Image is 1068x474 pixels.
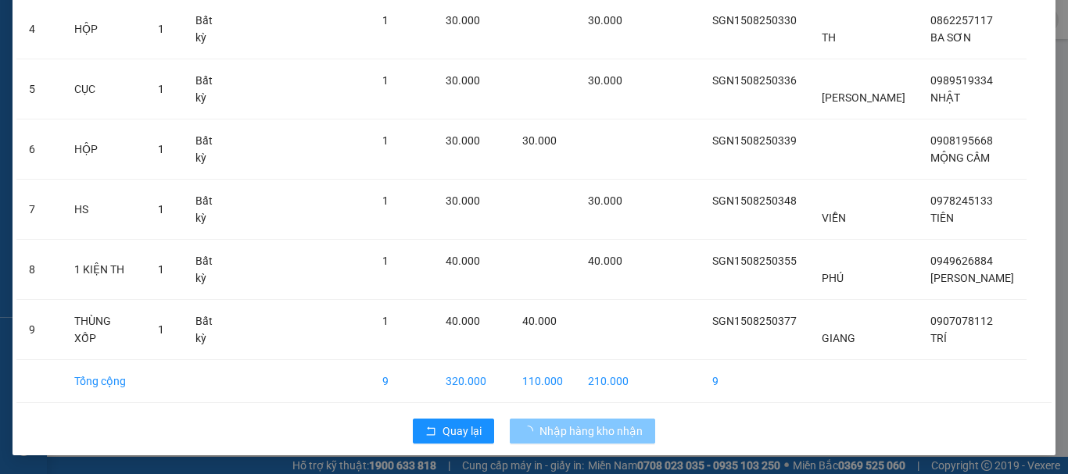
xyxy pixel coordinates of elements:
span: loading [522,426,539,437]
span: 1 [382,14,389,27]
td: 9 [16,300,62,360]
span: 0907078112 [930,315,993,327]
span: 1 [158,23,164,35]
span: PHÚ [822,272,844,284]
td: 110.000 [510,360,575,403]
span: 0978245133 [930,194,993,207]
span: SGN1508250348 [712,194,797,207]
span: Quay lại [443,422,482,440]
span: 1 [382,134,389,147]
span: TIÊN [930,212,954,224]
span: [PERSON_NAME] [930,272,1014,284]
span: 40.000 [446,255,480,267]
td: 1 KIỆN TH [62,240,145,300]
td: HỘP [62,119,145,180]
span: 1 [382,255,389,267]
span: MỘNG CẦM [930,151,990,164]
span: [PERSON_NAME] [822,91,905,104]
td: 210.000 [575,360,641,403]
td: 320.000 [433,360,509,403]
td: Bất kỳ [183,59,238,119]
span: rollback [425,426,436,438]
button: rollbackQuay lại [413,419,494,444]
span: 1 [158,203,164,216]
td: CỤC [62,59,145,119]
span: 30.000 [522,134,557,147]
td: 8 [16,240,62,300]
span: 1 [158,263,164,276]
span: 30.000 [588,194,622,207]
span: SGN1508250339 [712,134,797,147]
span: 1 [382,194,389,207]
span: SGN1508250355 [712,255,797,267]
span: 1 [382,315,389,327]
span: BA SƠN [930,31,971,44]
span: 30.000 [446,134,480,147]
span: 0949626884 [930,255,993,267]
span: NHẬT [930,91,960,104]
span: 40.000 [588,255,622,267]
span: SGN1508250330 [712,14,797,27]
span: VIỄN [822,212,846,224]
span: 0908195668 [930,134,993,147]
span: 30.000 [446,14,480,27]
td: Bất kỳ [183,240,238,300]
td: THÙNG XỐP [62,300,145,360]
span: 1 [158,83,164,95]
span: 1 [158,323,164,336]
td: Bất kỳ [183,180,238,240]
span: GIANG [822,332,855,344]
span: 1 [382,74,389,87]
td: Tổng cộng [62,360,145,403]
span: 30.000 [446,74,480,87]
td: 5 [16,59,62,119]
button: Nhập hàng kho nhận [510,419,655,444]
span: SGN1508250336 [712,74,797,87]
td: 9 [370,360,433,403]
span: 0862257117 [930,14,993,27]
span: 30.000 [446,194,480,207]
td: 7 [16,180,62,240]
td: 9 [700,360,809,403]
span: 1 [158,143,164,155]
span: 40.000 [522,315,557,327]
td: HS [62,180,145,240]
span: SGN1508250377 [712,315,797,327]
td: Bất kỳ [183,300,238,360]
span: 0989519334 [930,74,993,87]
span: TRÍ [930,332,947,344]
span: 30.000 [588,14,622,27]
td: 6 [16,119,62,180]
span: TH [822,31,836,44]
td: Bất kỳ [183,119,238,180]
span: 30.000 [588,74,622,87]
span: 40.000 [446,315,480,327]
span: Nhập hàng kho nhận [539,422,643,440]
